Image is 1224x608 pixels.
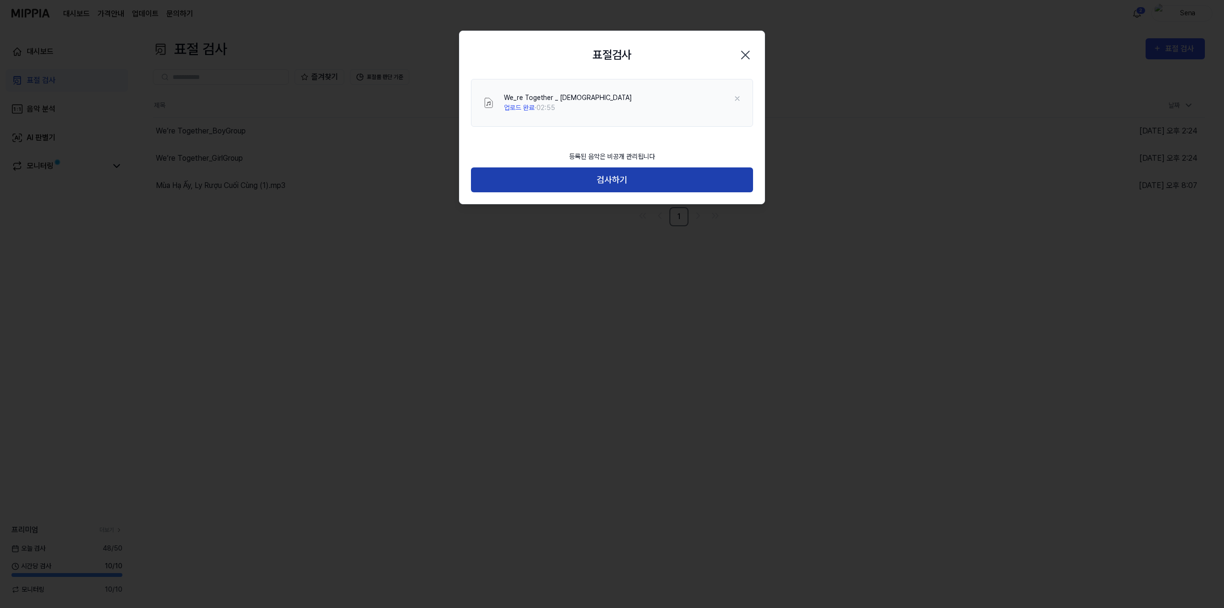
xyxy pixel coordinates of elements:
div: · 02:55 [504,103,632,113]
div: 등록된 음악은 비공개 관리됩니다 [563,146,661,167]
img: File Select [483,97,494,109]
div: We_re Together _ [DEMOGRAPHIC_DATA] [504,93,632,103]
h2: 표절검사 [592,46,632,64]
span: 업로드 완료 [504,104,535,111]
button: 검사하기 [471,167,753,193]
